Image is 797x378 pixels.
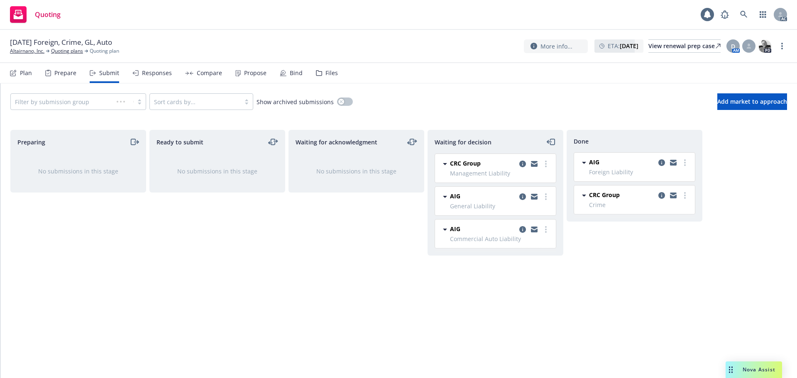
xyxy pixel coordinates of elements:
span: AIG [589,158,599,166]
a: moveLeftRight [268,137,278,147]
a: more [541,192,551,202]
div: No submissions in this stage [302,167,411,176]
a: Quoting [7,3,64,26]
div: No submissions in this stage [163,167,271,176]
a: moveLeft [546,137,556,147]
a: copy logging email [657,190,667,200]
div: Bind [290,70,303,76]
span: CRC Group [589,190,620,199]
span: D [731,42,735,51]
div: Submit [99,70,119,76]
a: copy logging email [518,192,528,202]
a: moveLeftRight [407,137,417,147]
span: Add market to approach [717,98,787,105]
img: photo [758,39,771,53]
button: More info... [524,39,588,53]
span: General Liability [450,202,551,210]
div: Propose [244,70,266,76]
a: Altairnano, Inc. [10,47,44,55]
span: [DATE] Foreign, Crime, GL, Auto [10,37,112,47]
a: copy logging email [518,224,528,234]
a: copy logging email [529,192,539,202]
div: Compare [197,70,222,76]
div: Files [325,70,338,76]
a: more [541,224,551,234]
a: Switch app [755,6,771,23]
span: Quoting plan [90,47,119,55]
a: copy logging email [529,159,539,169]
span: AIG [450,192,460,200]
span: Commercial Auto Liability [450,234,551,243]
div: No submissions in this stage [24,167,132,176]
a: more [680,190,690,200]
div: Prepare [54,70,76,76]
span: Waiting for acknowledgment [296,138,377,146]
a: copy logging email [657,158,667,168]
span: ETA : [608,41,638,50]
a: copy logging email [668,190,678,200]
button: Nova Assist [726,361,782,378]
a: copy logging email [668,158,678,168]
div: Plan [20,70,32,76]
a: View renewal prep case [648,39,721,53]
span: Waiting for decision [435,138,491,146]
div: Drag to move [726,361,736,378]
span: Done [574,137,589,146]
a: Search [736,6,752,23]
div: Responses [142,70,172,76]
a: copy logging email [518,159,528,169]
a: Quoting plans [51,47,83,55]
a: copy logging email [529,224,539,234]
strong: [DATE] [620,42,638,50]
a: more [777,41,787,51]
span: Preparing [17,138,45,146]
span: Show archived submissions [257,98,334,106]
button: Add market to approach [717,93,787,110]
span: Quoting [35,11,61,18]
a: moveRight [129,137,139,147]
span: Nova Assist [743,366,775,373]
a: Report a Bug [716,6,733,23]
a: more [541,159,551,169]
span: Management Liability [450,169,551,178]
span: Crime [589,200,690,209]
span: Foreign Liability [589,168,690,176]
a: more [680,158,690,168]
span: Ready to submit [156,138,203,146]
div: View renewal prep case [648,40,721,52]
span: More info... [540,42,572,51]
span: CRC Group [450,159,481,168]
span: AIG [450,224,460,233]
